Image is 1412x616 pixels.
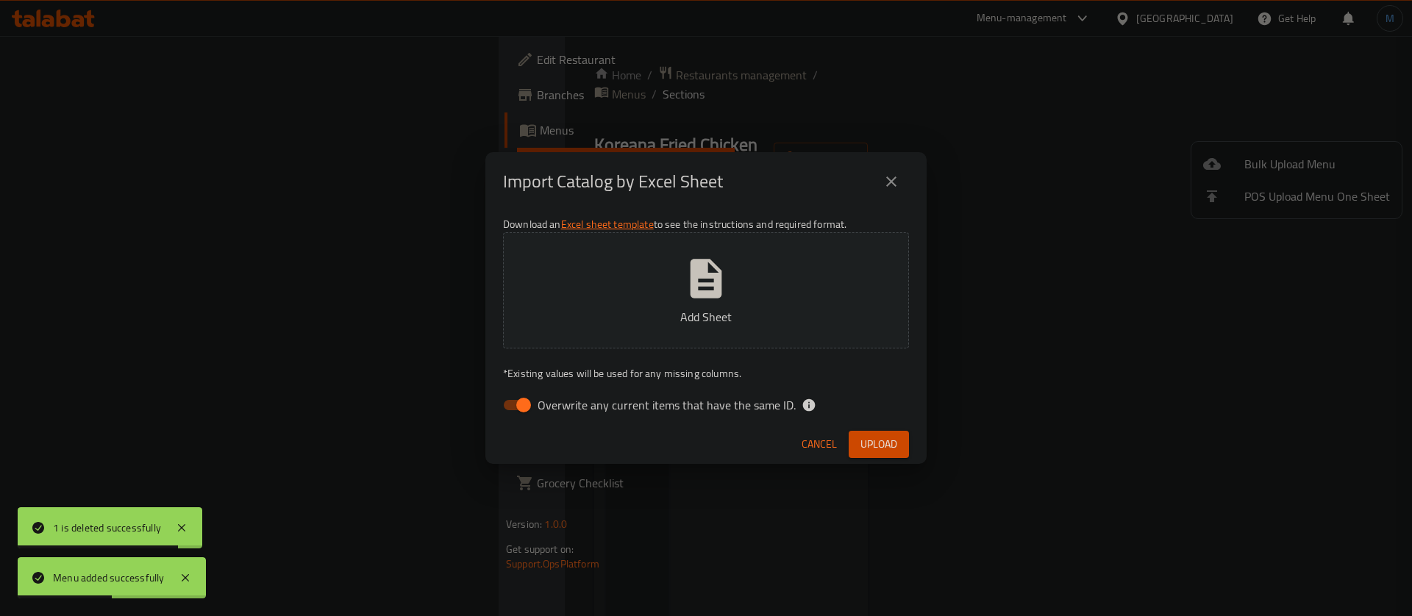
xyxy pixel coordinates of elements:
span: Upload [860,435,897,454]
div: 1 is deleted successfully [53,520,161,536]
button: Upload [849,431,909,458]
span: Cancel [802,435,837,454]
p: Add Sheet [526,308,886,326]
div: Menu added successfully [53,570,165,586]
button: close [874,164,909,199]
button: Add Sheet [503,232,909,348]
a: Excel sheet template [561,215,654,234]
h2: Import Catalog by Excel Sheet [503,170,723,193]
svg: If the overwrite option isn't selected, then the items that match an existing ID will be ignored ... [802,398,816,412]
p: Existing values will be used for any missing columns. [503,366,909,381]
div: Download an to see the instructions and required format. [485,211,927,424]
button: Cancel [796,431,843,458]
span: Overwrite any current items that have the same ID. [538,396,796,414]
